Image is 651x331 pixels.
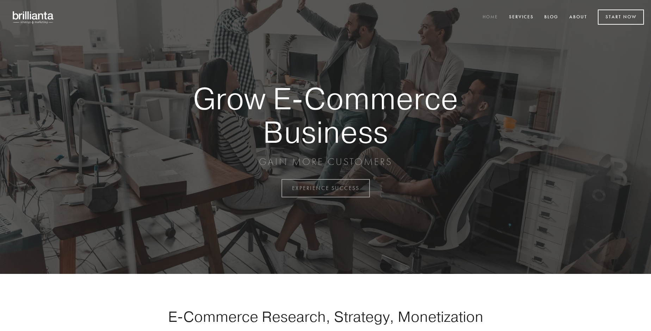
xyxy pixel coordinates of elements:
a: Home [478,12,503,23]
a: EXPERIENCE SUCCESS [281,179,370,197]
p: GAIN MORE CUSTOMERS [168,155,483,168]
a: Services [504,12,538,23]
img: brillianta - research, strategy, marketing [7,7,60,27]
a: Blog [540,12,563,23]
a: Start Now [598,10,644,25]
a: About [565,12,592,23]
h1: E-Commerce Research, Strategy, Monetization [146,308,505,325]
strong: Grow E-Commerce Business [168,82,483,148]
